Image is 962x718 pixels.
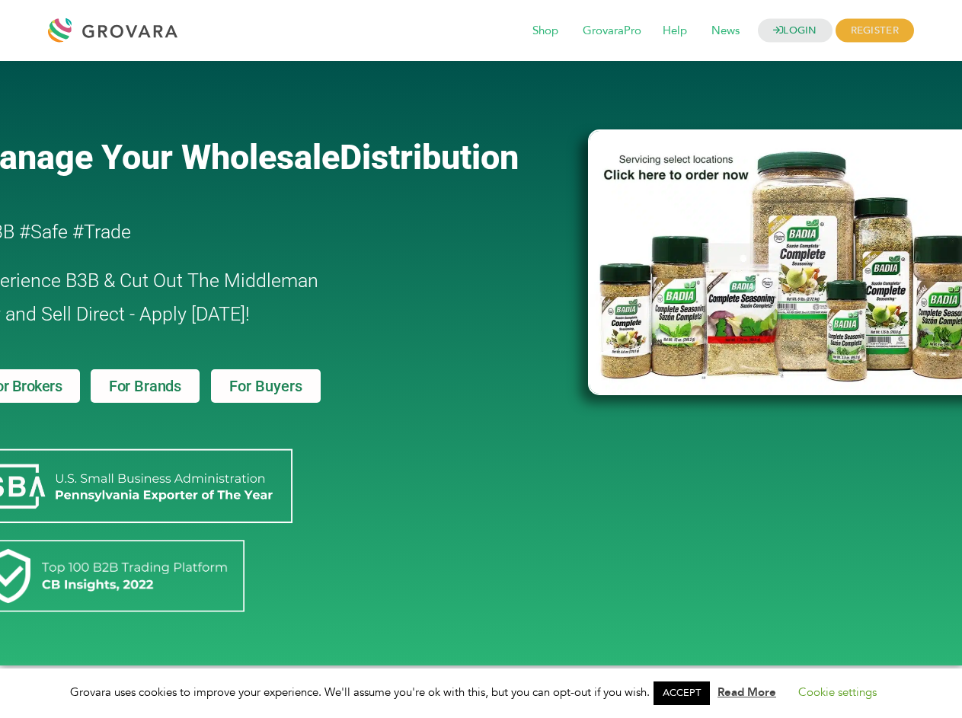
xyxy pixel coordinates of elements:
[522,23,569,40] a: Shop
[91,369,200,403] a: For Brands
[229,378,302,394] span: For Buyers
[701,23,750,40] a: News
[701,17,750,46] span: News
[654,681,710,705] a: ACCEPT
[758,19,833,43] a: LOGIN
[340,137,519,177] span: Distribution
[572,17,652,46] span: GrovaraPro
[718,684,776,700] a: Read More
[109,378,181,394] span: For Brands
[798,684,877,700] a: Cookie settings
[652,23,698,40] a: Help
[572,23,652,40] a: GrovaraPro
[70,684,892,700] span: Grovara uses cookies to improve your experience. We'll assume you're ok with this, but you can op...
[652,17,698,46] span: Help
[836,19,914,43] span: REGISTER
[522,17,569,46] span: Shop
[211,369,321,403] a: For Buyers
